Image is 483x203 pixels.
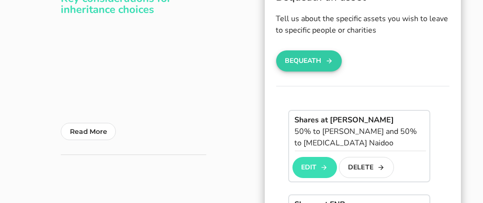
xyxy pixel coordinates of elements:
[70,126,107,137] p: Read More
[295,115,394,125] span: Shares at [PERSON_NAME]
[292,157,337,178] button: Edit
[295,126,417,148] span: 50% to [PERSON_NAME] and 50% to [MEDICAL_DATA] Naidoo
[276,50,342,72] button: Bequeath
[61,123,116,140] button: Read More
[276,13,449,36] div: Tell us about the specific assets you wish to leave to specific people or charities
[339,157,394,178] button: Delete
